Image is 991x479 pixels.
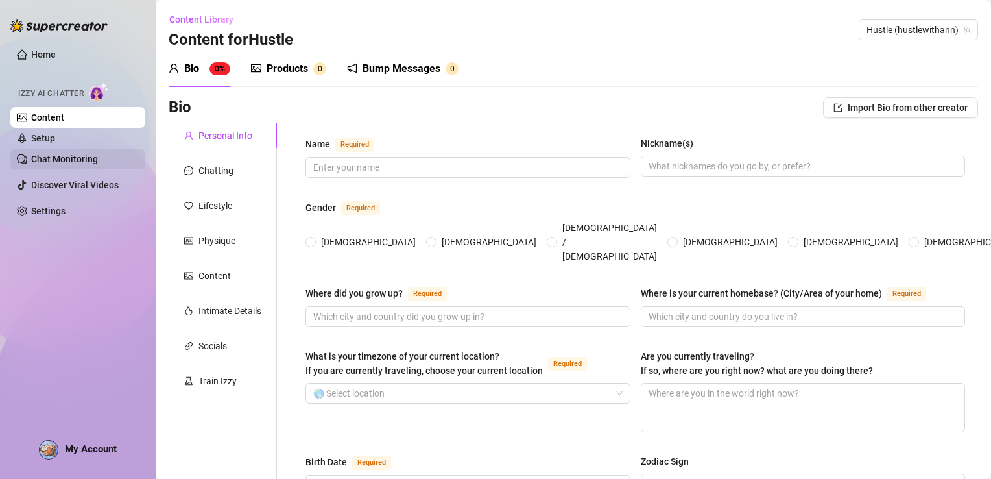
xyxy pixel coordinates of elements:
span: Required [887,287,926,301]
a: Settings [31,206,66,216]
span: What is your timezone of your current location? If you are currently traveling, choose your curre... [305,351,543,376]
span: Hustle (hustlewithann) [866,20,970,40]
span: link [184,341,193,350]
input: Nickname(s) [649,159,955,173]
div: Content [198,269,231,283]
div: Products [267,61,308,77]
h3: Bio [169,97,191,118]
img: AI Chatter [89,82,109,101]
div: Bump Messages [363,61,440,77]
div: Physique [198,234,235,248]
span: user [169,63,179,73]
a: Setup [31,133,55,143]
label: Gender [305,200,394,215]
span: Content Library [169,14,233,25]
a: Discover Viral Videos [31,180,119,190]
span: [DEMOGRAPHIC_DATA] / [DEMOGRAPHIC_DATA] [557,221,662,264]
span: [DEMOGRAPHIC_DATA] [798,235,903,249]
div: Lifestyle [198,199,232,213]
div: Socials [198,339,227,353]
span: [DEMOGRAPHIC_DATA] [678,235,783,249]
span: notification [347,63,357,73]
div: Chatting [198,164,233,178]
label: Where did you grow up? [305,286,461,301]
h3: Content for Hustle [169,30,293,51]
span: Required [408,287,447,301]
img: logo-BBDzfeDw.svg [10,19,108,32]
a: Content [31,112,64,123]
span: fire [184,306,193,315]
span: [DEMOGRAPHIC_DATA] [316,235,421,249]
div: Train Izzy [198,374,237,388]
span: Izzy AI Chatter [18,88,84,100]
sup: 0% [209,62,230,75]
input: Name [313,160,620,175]
span: Required [335,138,374,152]
span: Required [548,357,587,371]
img: ACg8ocK8DhbuYwR5U5PYhpkTQ6vuJEk7n_TtFvQJOEO_xV3cY2YsYg=s96-c [40,441,58,459]
div: Personal Info [198,129,252,143]
span: experiment [184,376,193,386]
div: Name [305,137,330,151]
span: idcard [184,236,193,245]
span: Required [341,201,380,215]
button: Import Bio from other creator [823,97,978,118]
input: Where is your current homebase? (City/Area of your home) [649,310,955,324]
div: Bio [184,61,199,77]
span: Are you currently traveling? If so, where are you right now? what are you doing there? [641,351,873,376]
div: Gender [305,201,336,215]
span: Required [352,456,391,470]
span: heart [184,201,193,210]
sup: 0 [446,62,459,75]
input: Where did you grow up? [313,310,620,324]
span: picture [184,271,193,280]
label: Where is your current homebase? (City/Area of your home) [641,286,940,301]
a: Chat Monitoring [31,154,98,164]
span: picture [251,63,261,73]
button: Content Library [169,9,244,30]
span: My Account [65,443,117,455]
a: Home [31,49,56,60]
div: Intimate Details [198,304,261,318]
label: Name [305,136,388,152]
div: Where did you grow up? [305,286,403,301]
div: Where is your current homebase? (City/Area of your home) [641,286,882,301]
span: Import Bio from other creator [848,103,968,113]
span: team [963,26,971,34]
div: Nickname(s) [641,136,693,151]
div: Birth Date [305,455,347,469]
span: import [833,103,842,112]
label: Birth Date [305,454,405,470]
span: [DEMOGRAPHIC_DATA] [436,235,542,249]
span: user [184,131,193,140]
span: message [184,166,193,175]
label: Nickname(s) [641,136,702,151]
label: Zodiac Sign [641,454,698,469]
div: Zodiac Sign [641,454,689,469]
sup: 0 [313,62,326,75]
